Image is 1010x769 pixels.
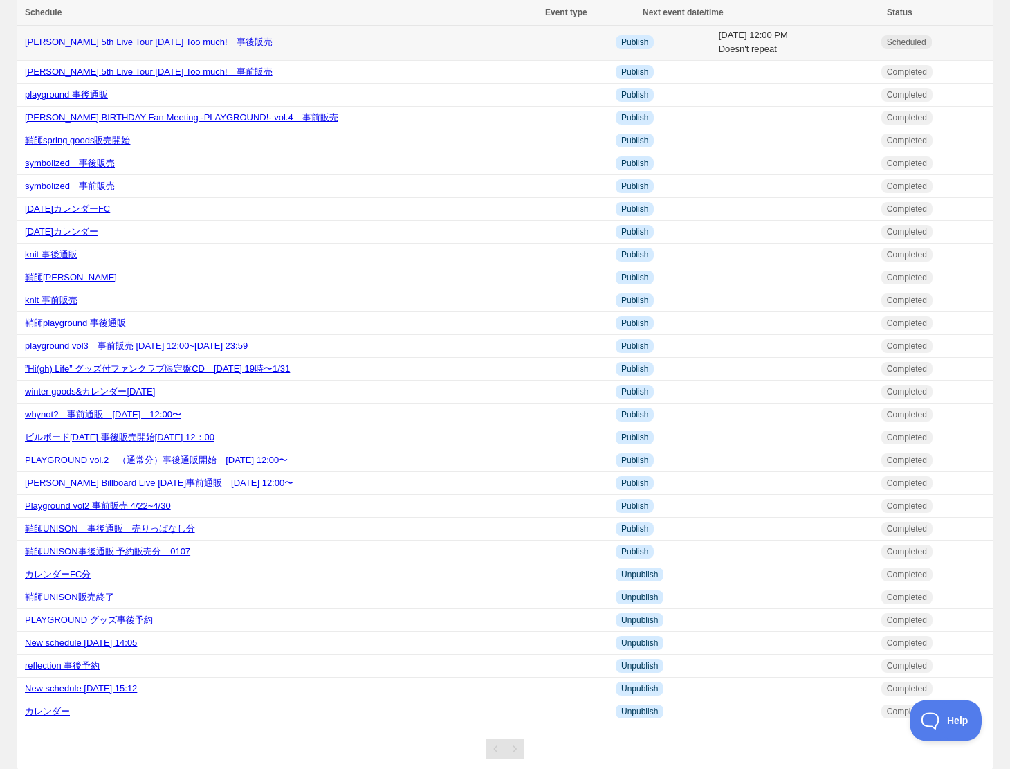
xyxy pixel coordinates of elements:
[25,660,100,671] a: reflection 事後予約
[621,592,658,603] span: Unpublish
[25,637,137,648] a: New schedule [DATE] 14:05
[621,295,648,306] span: Publish
[25,386,155,397] a: winter goods&カレンダー[DATE]
[545,8,587,17] span: Event type
[621,181,648,192] span: Publish
[621,363,648,374] span: Publish
[25,363,290,374] a: ”Hi(gh) Life” グッズ付ファンクラブ限定盤CD [DATE] 19時〜1/31
[887,272,927,283] span: Completed
[887,500,927,512] span: Completed
[621,341,648,352] span: Publish
[621,226,648,237] span: Publish
[25,37,273,47] a: [PERSON_NAME] 5th Live Tour [DATE] Too much! 事後販売
[25,272,117,282] a: 鞘師[PERSON_NAME]
[25,112,338,123] a: [PERSON_NAME] BIRTHDAY Fan Meeting -PLAYGROUND!- vol.4 事前販売
[621,660,658,671] span: Unpublish
[25,706,70,716] a: カレンダー
[25,66,273,77] a: [PERSON_NAME] 5th Live Tour [DATE] Too much! 事前販売
[25,683,137,694] a: New schedule [DATE] 15:12
[621,615,658,626] span: Unpublish
[621,112,648,123] span: Publish
[621,272,648,283] span: Publish
[621,637,658,649] span: Unpublish
[910,700,982,741] iframe: Toggle Customer Support
[887,66,927,78] span: Completed
[887,158,927,169] span: Completed
[621,409,648,420] span: Publish
[887,249,927,260] span: Completed
[25,592,114,602] a: 鞘師UNISON販売終了
[25,523,195,534] a: 鞘師UNISON 事後通販 売りっぱなし分
[621,706,658,717] span: Unpublish
[887,683,927,694] span: Completed
[887,660,927,671] span: Completed
[887,546,927,557] span: Completed
[621,37,648,48] span: Publish
[486,739,524,759] nav: Pagination
[25,295,77,305] a: knit 事前販売
[887,8,912,17] span: Status
[887,135,927,146] span: Completed
[887,615,927,626] span: Completed
[621,386,648,397] span: Publish
[25,478,293,488] a: [PERSON_NAME] Billboard Live [DATE]事前通販 [DATE] 12:00〜
[621,135,648,146] span: Publish
[25,158,115,168] a: symbolized 事後販売
[621,523,648,534] span: Publish
[621,432,648,443] span: Publish
[25,569,91,579] a: カレンダーFC分
[887,478,927,489] span: Completed
[887,226,927,237] span: Completed
[887,637,927,649] span: Completed
[887,295,927,306] span: Completed
[887,112,927,123] span: Completed
[887,592,927,603] span: Completed
[25,249,77,260] a: knit 事後通販
[643,8,724,17] span: Next event date/time
[621,569,658,580] span: Unpublish
[887,341,927,352] span: Completed
[25,181,115,191] a: symbolized 事前販売
[25,8,62,17] span: Schedule
[25,89,108,100] a: playground 事後通販
[887,89,927,100] span: Completed
[887,523,927,534] span: Completed
[25,203,110,214] a: [DATE]カレンダーFC
[621,683,658,694] span: Unpublish
[887,706,927,717] span: Completed
[887,409,927,420] span: Completed
[621,158,648,169] span: Publish
[621,455,648,466] span: Publish
[887,363,927,374] span: Completed
[621,318,648,329] span: Publish
[25,318,126,328] a: 鞘師playground 事後通販
[25,226,98,237] a: [DATE]カレンダー
[621,203,648,215] span: Publish
[621,478,648,489] span: Publish
[621,66,648,78] span: Publish
[887,318,927,329] span: Completed
[25,409,181,419] a: whynot? 事前通販 [DATE] 12:00〜
[887,386,927,397] span: Completed
[25,500,171,511] a: Playground vol2 事前販売 4/22~4/30
[25,432,214,442] a: ビルボード[DATE] 事後販売開始[DATE] 12：00
[887,432,927,443] span: Completed
[887,203,927,215] span: Completed
[887,181,927,192] span: Completed
[887,455,927,466] span: Completed
[621,500,648,512] span: Publish
[25,546,190,557] a: 鞘師UNISON事後通販 予約販売分 0107
[25,455,288,465] a: PLAYGROUND vol.2 （通常分）事後通販開始 [DATE] 12:00〜
[621,89,648,100] span: Publish
[621,546,648,557] span: Publish
[25,341,248,351] a: playground vol3 事前販売 [DATE] 12:00~[DATE] 23:59
[25,615,153,625] a: PLAYGROUND グッズ事後予約
[887,569,927,580] span: Completed
[25,135,130,145] a: 鞘師spring goods販売開始
[887,37,926,48] span: Scheduled
[715,24,877,61] td: [DATE] 12:00 PM Doesn't repeat
[621,249,648,260] span: Publish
